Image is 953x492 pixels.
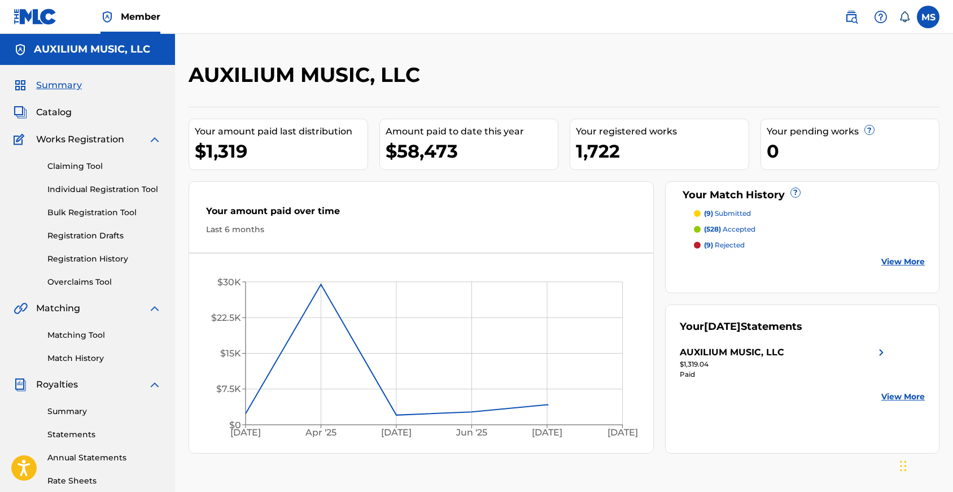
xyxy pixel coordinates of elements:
a: CatalogCatalog [14,106,72,119]
tspan: [DATE] [532,428,562,438]
div: Amount paid to date this year [386,125,558,138]
a: (9) rejected [694,240,925,250]
img: Summary [14,79,27,92]
span: Summary [36,79,82,92]
a: Public Search [840,6,863,28]
a: (528) accepted [694,224,925,234]
img: Matching [14,302,28,315]
div: 0 [767,138,939,164]
a: Overclaims Tool [47,276,161,288]
a: Claiming Tool [47,160,161,172]
span: (528) [704,225,721,233]
tspan: $0 [229,420,241,430]
div: Help [869,6,892,28]
div: $1,319.04 [680,359,888,369]
div: Drag [900,449,907,483]
a: SummarySummary [14,79,82,92]
img: search [845,10,858,24]
tspan: $15K [220,348,241,359]
span: [DATE] [704,320,741,333]
img: Works Registration [14,133,28,146]
span: ? [791,188,800,197]
div: Last 6 months [206,224,636,236]
a: Statements [47,429,161,441]
tspan: $30K [217,277,241,288]
a: AUXILIUM MUSIC, LLCright chevron icon$1,319.04Paid [680,346,888,380]
div: Your pending works [767,125,939,138]
tspan: [DATE] [607,428,638,438]
div: Your Statements [680,319,802,334]
div: $1,319 [195,138,368,164]
h2: AUXILIUM MUSIC, LLC [189,62,426,88]
div: Paid [680,369,888,380]
img: Accounts [14,43,27,56]
tspan: [DATE] [381,428,412,438]
span: (9) [704,209,713,217]
span: Catalog [36,106,72,119]
div: Your registered works [576,125,749,138]
img: Royalties [14,378,27,391]
a: View More [881,256,925,268]
a: Matching Tool [47,329,161,341]
img: Top Rightsholder [100,10,114,24]
div: 1,722 [576,138,749,164]
img: Catalog [14,106,27,119]
a: Registration Drafts [47,230,161,242]
tspan: [DATE] [230,428,261,438]
p: rejected [704,240,745,250]
span: Matching [36,302,80,315]
p: submitted [704,208,751,219]
iframe: Chat Widget [897,438,953,492]
span: (9) [704,241,713,249]
a: View More [881,391,925,403]
img: help [874,10,888,24]
div: AUXILIUM MUSIC, LLC [680,346,784,359]
img: right chevron icon [875,346,888,359]
p: accepted [704,224,755,234]
tspan: Jun '25 [456,428,487,438]
span: Royalties [36,378,78,391]
img: expand [148,302,161,315]
h5: AUXILIUM MUSIC, LLC [34,43,150,56]
tspan: Apr '25 [305,428,336,438]
tspan: $7.5K [216,384,241,395]
img: MLC Logo [14,8,57,25]
img: expand [148,378,161,391]
span: Member [121,10,160,23]
img: expand [148,133,161,146]
div: User Menu [917,6,939,28]
a: Annual Statements [47,452,161,464]
a: Bulk Registration Tool [47,207,161,219]
span: ? [865,125,874,134]
a: Summary [47,406,161,417]
a: Match History [47,352,161,364]
a: (9) submitted [694,208,925,219]
div: Your amount paid last distribution [195,125,368,138]
a: Rate Sheets [47,475,161,487]
div: Your Match History [680,188,925,203]
span: Works Registration [36,133,124,146]
a: Individual Registration Tool [47,184,161,195]
tspan: $22.5K [211,312,241,323]
a: Registration History [47,253,161,265]
div: $58,473 [386,138,558,164]
div: Notifications [899,11,910,23]
div: Your amount paid over time [206,204,636,224]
